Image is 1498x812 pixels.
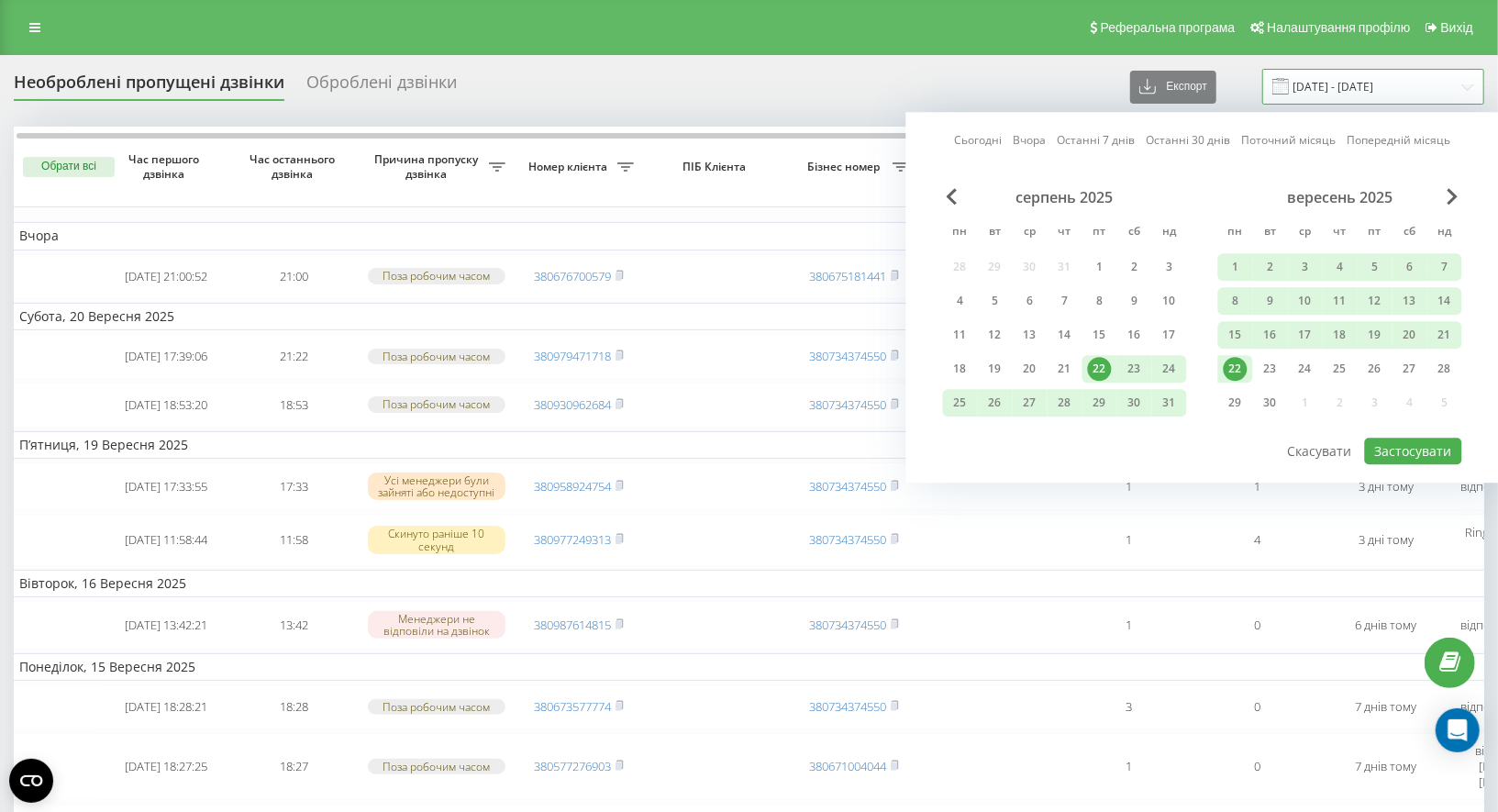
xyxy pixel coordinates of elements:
abbr: понеділок [947,219,974,247]
div: ср 17 вер 2025 р. [1288,321,1323,349]
div: сб 27 вер 2025 р. [1393,355,1427,383]
td: 7 днів тому [1322,684,1450,729]
td: 1 [1065,601,1193,650]
div: сб 30 серп 2025 р. [1117,389,1152,417]
td: 1 [1065,514,1193,565]
div: чт 28 серп 2025 р. [1048,389,1082,417]
div: пт 8 серп 2025 р. [1082,287,1117,315]
td: 1 [1065,462,1193,511]
div: чт 14 серп 2025 р. [1048,321,1082,349]
td: 1 [1065,733,1193,800]
button: Обрати всі [23,157,115,177]
div: пт 15 серп 2025 р. [1082,321,1117,349]
td: 18:27 [230,733,359,800]
a: 380958924754 [534,478,611,495]
a: 380577276903 [534,758,611,774]
td: 0 [1193,601,1322,650]
div: Необроблені пропущені дзвінки [14,72,284,101]
div: ср 27 серп 2025 р. [1013,389,1048,417]
td: 3 дні тому [1322,462,1450,511]
span: Previous Month [947,188,958,205]
div: вт 12 серп 2025 р. [978,321,1013,349]
div: 20 [1398,323,1422,347]
div: 6 [1398,255,1422,279]
div: 3 [1293,255,1317,279]
div: вт 19 серп 2025 р. [978,355,1013,383]
div: 29 [1224,391,1248,415]
div: 28 [1433,357,1457,381]
div: Поза робочим часом [368,349,505,364]
div: нд 7 вер 2025 р. [1427,253,1462,281]
div: 31 [1158,391,1182,415]
div: пн 25 серп 2025 р. [943,389,978,417]
div: 24 [1293,357,1317,381]
div: 8 [1224,289,1248,313]
div: 14 [1053,323,1077,347]
div: 19 [1363,323,1387,347]
span: Причина пропуску дзвінка [368,152,489,181]
div: 16 [1123,323,1147,347]
td: [DATE] 18:28:21 [102,684,230,729]
td: 13:42 [230,601,359,650]
div: пн 1 вер 2025 р. [1218,253,1253,281]
div: 2 [1259,255,1282,279]
td: 3 дні тому [1322,514,1450,565]
div: 22 [1088,357,1112,381]
div: 14 [1433,289,1457,313]
div: нд 10 серп 2025 р. [1152,287,1187,315]
td: 18:28 [230,684,359,729]
td: 21:22 [230,334,359,379]
td: [DATE] 13:42:21 [102,601,230,650]
a: 380987614815 [534,617,611,633]
span: Час останнього дзвінка [245,152,344,181]
a: 380675181441 [809,268,886,284]
div: 11 [1328,289,1352,313]
div: ср 20 серп 2025 р. [1013,355,1048,383]
div: 23 [1259,357,1282,381]
div: нд 28 вер 2025 р. [1427,355,1462,383]
a: 380930962684 [534,396,611,413]
a: 380734374550 [809,531,886,548]
div: 19 [983,357,1007,381]
div: 22 [1224,357,1248,381]
div: 12 [983,323,1007,347]
div: 10 [1158,289,1182,313]
div: сб 9 серп 2025 р. [1117,287,1152,315]
abbr: вівторок [1257,219,1284,247]
div: 4 [1328,255,1352,279]
div: ср 3 вер 2025 р. [1288,253,1323,281]
div: 30 [1123,391,1147,415]
div: Поза робочим часом [368,699,505,715]
div: 17 [1158,323,1182,347]
div: 3 [1158,255,1182,279]
div: нд 31 серп 2025 р. [1152,389,1187,417]
td: [DATE] 17:33:55 [102,462,230,511]
div: 16 [1259,323,1282,347]
div: 4 [949,289,972,313]
div: ср 6 серп 2025 р. [1013,287,1048,315]
div: чт 25 вер 2025 р. [1323,355,1358,383]
a: 380734374550 [809,617,886,633]
div: 18 [1328,323,1352,347]
div: 5 [1363,255,1387,279]
div: пт 29 серп 2025 р. [1082,389,1117,417]
div: Оброблені дзвінки [306,72,457,101]
abbr: неділя [1431,219,1459,247]
td: 3 [1065,684,1193,729]
div: 15 [1088,323,1112,347]
div: вт 9 вер 2025 р. [1253,287,1288,315]
td: 6 днів тому [1322,601,1450,650]
div: Усі менеджери були зайняті або недоступні [368,473,505,500]
a: 380671004044 [809,758,886,774]
td: 18:53 [230,383,359,428]
div: 7 [1053,289,1077,313]
td: 21:00 [230,254,359,299]
span: Бізнес номер [799,160,893,174]
div: нд 14 вер 2025 р. [1427,287,1462,315]
div: 25 [1328,357,1352,381]
abbr: середа [1016,219,1044,247]
a: Поточний місяць [1241,132,1336,150]
div: 15 [1224,323,1248,347]
div: Менеджери не відповіли на дзвінок [368,611,505,639]
div: нд 24 серп 2025 р. [1152,355,1187,383]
